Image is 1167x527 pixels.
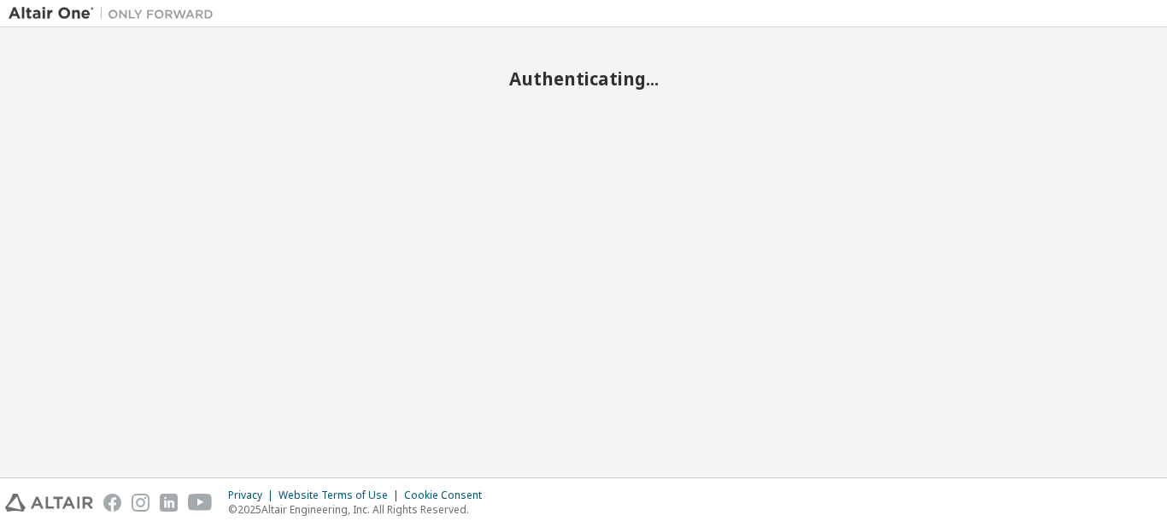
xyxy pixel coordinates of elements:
div: Privacy [228,489,279,502]
h2: Authenticating... [9,67,1158,90]
div: Website Terms of Use [279,489,404,502]
p: © 2025 Altair Engineering, Inc. All Rights Reserved. [228,502,492,517]
div: Cookie Consent [404,489,492,502]
img: altair_logo.svg [5,494,93,512]
img: facebook.svg [103,494,121,512]
img: instagram.svg [132,494,150,512]
img: linkedin.svg [160,494,178,512]
img: Altair One [9,5,222,22]
img: youtube.svg [188,494,213,512]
